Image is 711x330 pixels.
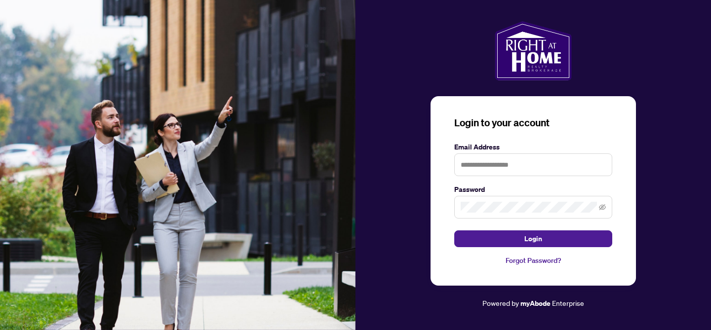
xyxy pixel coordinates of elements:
[552,298,584,307] span: Enterprise
[454,184,612,195] label: Password
[482,298,519,307] span: Powered by
[454,142,612,152] label: Email Address
[454,230,612,247] button: Login
[454,116,612,130] h3: Login to your account
[599,204,606,211] span: eye-invisible
[454,255,612,266] a: Forgot Password?
[524,231,542,247] span: Login
[520,298,551,309] a: myAbode
[495,21,571,80] img: ma-logo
